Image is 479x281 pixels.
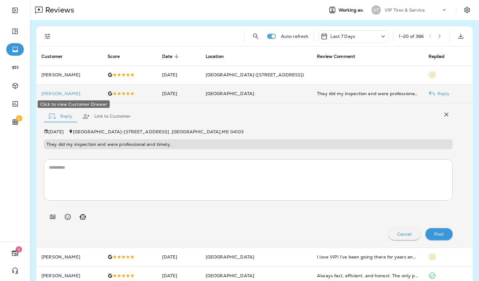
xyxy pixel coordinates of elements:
div: Always fast, efficient, and honest. The only place I go for anything automotive. [317,273,418,279]
p: [PERSON_NAME] [41,254,97,259]
span: Customer [41,54,71,59]
div: I love VIP! I’ve been going there for years and they are always pleasant friendly and professiona... [317,254,418,260]
span: Date [162,54,181,59]
span: [GEOGRAPHIC_DATA] ([STREET_ADDRESS]) [206,72,304,78]
p: Post [434,232,444,237]
button: Expand Sidebar [6,4,24,17]
button: Link to Customer [77,105,136,128]
p: Cancel [397,232,412,237]
span: Replied [429,54,445,59]
button: 1 [6,116,24,128]
span: Working as: [339,8,365,13]
td: [DATE] [157,65,201,84]
div: Click to view Customer Drawer [38,100,110,108]
button: Settings [461,4,473,16]
span: [GEOGRAPHIC_DATA] [206,273,254,278]
button: Export as CSV [455,30,467,43]
p: Auto refresh [281,34,309,39]
span: [GEOGRAPHIC_DATA] [206,91,254,96]
button: Reply [44,105,77,128]
span: [GEOGRAPHIC_DATA] [206,254,254,260]
div: VT [371,5,381,15]
button: Generate AI response [76,211,89,223]
p: They did my inspection and were professional and timely. [46,142,450,147]
button: Filters [41,30,54,43]
div: Click to view Customer Drawer [41,91,97,96]
div: They did my inspection and were professional and timely. [317,90,418,97]
p: [PERSON_NAME] [41,273,97,278]
span: Location [206,54,224,59]
span: Score [108,54,128,59]
span: [GEOGRAPHIC_DATA] - [STREET_ADDRESS] , [GEOGRAPHIC_DATA] , ME 04103 [73,129,244,135]
button: Search Reviews [250,30,262,43]
p: [PERSON_NAME] [41,72,97,77]
td: [DATE] [157,248,201,266]
span: 1 [16,115,22,121]
button: Post [425,228,453,240]
button: Add in a premade template [46,211,59,223]
span: Score [108,54,120,59]
span: Location [206,54,232,59]
p: Reply [435,91,450,96]
button: 5 [6,247,24,259]
span: Review Comment [317,54,355,59]
p: Last 7 Days [330,34,355,39]
span: Customer [41,54,63,59]
span: 5 [16,246,22,253]
p: Reviews [43,5,74,15]
span: Review Comment [317,54,363,59]
button: Cancel [388,228,421,240]
div: 1 - 20 of 386 [399,34,424,39]
td: [DATE] [157,84,201,103]
button: Select an emoji [61,211,74,223]
span: Date [162,54,173,59]
p: VIP Tires & Service [385,8,425,13]
span: Replied [429,54,453,59]
p: [DATE] [48,129,64,134]
p: [PERSON_NAME] [41,91,97,96]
